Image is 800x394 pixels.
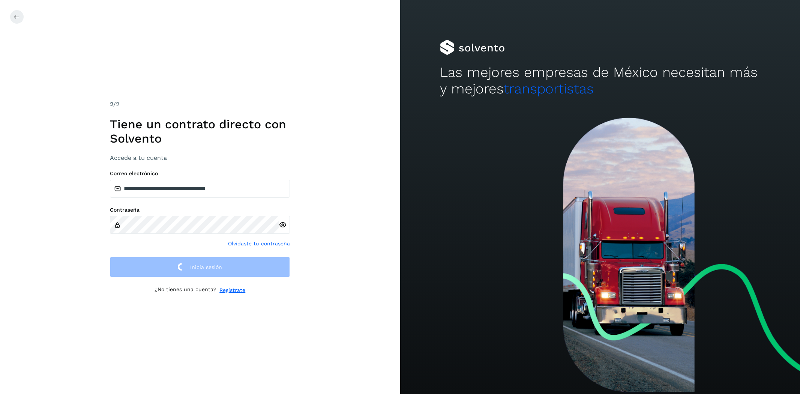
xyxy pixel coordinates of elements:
[504,81,594,97] span: transportistas
[228,240,290,248] a: Olvidaste tu contraseña
[155,286,216,294] p: ¿No tienes una cuenta?
[110,207,290,213] label: Contraseña
[110,154,290,161] h3: Accede a tu cuenta
[110,101,113,108] span: 2
[190,265,222,270] span: Inicia sesión
[219,286,245,294] a: Regístrate
[110,100,290,109] div: /2
[110,117,290,146] h1: Tiene un contrato directo con Solvento
[440,64,760,98] h2: Las mejores empresas de México necesitan más y mejores
[110,170,290,177] label: Correo electrónico
[110,257,290,277] button: Inicia sesión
